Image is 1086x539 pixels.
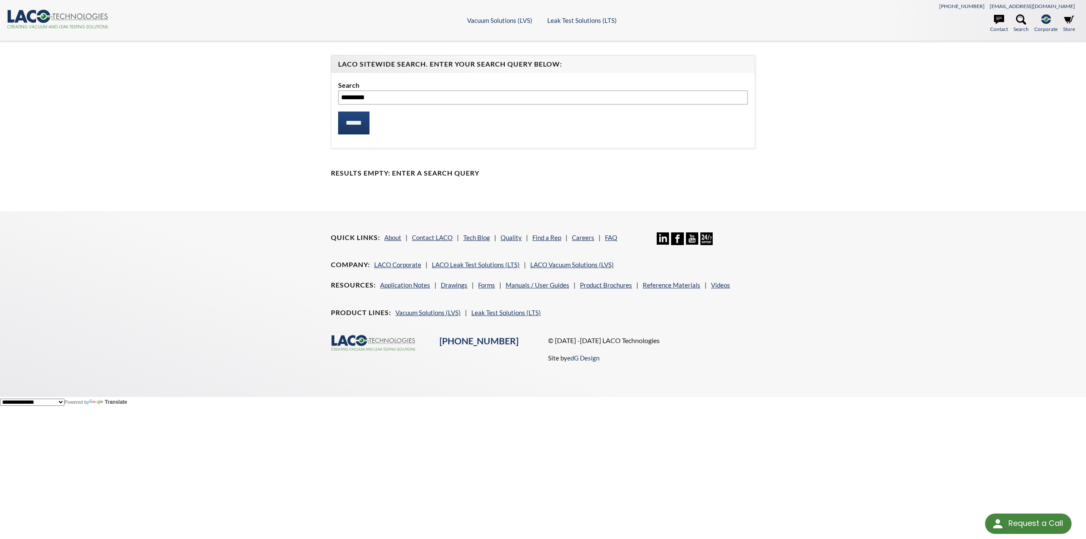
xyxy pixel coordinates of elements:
[432,261,520,268] a: LACO Leak Test Solutions (LTS)
[990,3,1075,9] a: [EMAIL_ADDRESS][DOMAIN_NAME]
[331,308,391,317] h4: Product Lines
[605,234,617,241] a: FAQ
[412,234,453,241] a: Contact LACO
[700,232,713,245] img: 24/7 Support Icon
[89,399,127,405] a: Translate
[530,261,614,268] a: LACO Vacuum Solutions (LVS)
[380,281,430,289] a: Application Notes
[548,335,755,346] p: © [DATE] -[DATE] LACO Technologies
[506,281,569,289] a: Manuals / User Guides
[711,281,730,289] a: Videos
[467,17,532,24] a: Vacuum Solutions (LVS)
[471,309,541,316] a: Leak Test Solutions (LTS)
[439,335,518,346] a: [PHONE_NUMBER]
[567,354,599,362] a: edG Design
[1008,514,1063,533] div: Request a Call
[374,261,421,268] a: LACO Corporate
[331,233,380,242] h4: Quick Links
[643,281,700,289] a: Reference Materials
[548,353,599,363] p: Site by
[572,234,594,241] a: Careers
[939,3,985,9] a: [PHONE_NUMBER]
[985,514,1072,534] div: Request a Call
[580,281,632,289] a: Product Brochures
[338,60,748,69] h4: LACO Sitewide Search. Enter your Search Query Below:
[331,281,376,290] h4: Resources
[463,234,490,241] a: Tech Blog
[991,517,1005,531] img: round button
[478,281,495,289] a: Forms
[395,309,461,316] a: Vacuum Solutions (LVS)
[532,234,561,241] a: Find a Rep
[338,80,748,91] label: Search
[331,260,370,269] h4: Company
[89,399,105,405] img: Google Translate
[700,239,713,246] a: 24/7 Support
[1013,14,1029,33] a: Search
[441,281,467,289] a: Drawings
[1063,14,1075,33] a: Store
[547,17,617,24] a: Leak Test Solutions (LTS)
[331,169,755,178] h4: Results Empty: Enter a Search Query
[384,234,401,241] a: About
[501,234,522,241] a: Quality
[1034,25,1058,33] span: Corporate
[990,14,1008,33] a: Contact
